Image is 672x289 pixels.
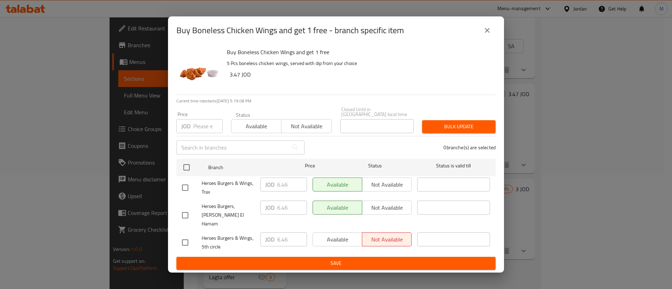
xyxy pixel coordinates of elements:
[202,202,255,228] span: Heroes Burgers, [PERSON_NAME] El Hamam
[428,122,490,131] span: Bulk update
[230,70,490,79] h6: 3.47 JOD
[176,257,496,270] button: Save
[339,161,412,170] span: Status
[231,119,281,133] button: Available
[479,22,496,39] button: close
[208,163,281,172] span: Branch
[417,161,490,170] span: Status is valid till
[182,259,490,268] span: Save
[227,47,490,57] h6: Buy Boneless Chicken Wings and get 1 free
[181,122,190,130] p: JOD
[176,25,404,36] h2: Buy Boneless Chicken Wings and get 1 free - branch specific item
[265,235,274,244] p: JOD
[277,178,307,192] input: Please enter price
[284,121,329,131] span: Not available
[281,119,331,133] button: Not available
[277,232,307,246] input: Please enter price
[422,120,496,133] button: Bulk update
[277,201,307,215] input: Please enter price
[193,119,223,133] input: Please enter price
[176,140,288,154] input: Search in branches
[287,161,333,170] span: Price
[202,179,255,196] span: Heroes Burgers & Wings, Trax
[227,59,490,68] p: 5 Pcs boneless chicken wings, served with dip from your choice
[234,121,279,131] span: Available
[176,98,496,104] p: Current time in Jordan is [DATE] 5:19:08 PM
[176,47,221,92] img: Buy Boneless Chicken Wings and get 1 free
[265,180,274,189] p: JOD
[265,203,274,212] p: JOD
[202,234,255,251] span: Heroes Burgers & Wings, 5th circle
[443,144,496,151] p: 0 branche(s) are selected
